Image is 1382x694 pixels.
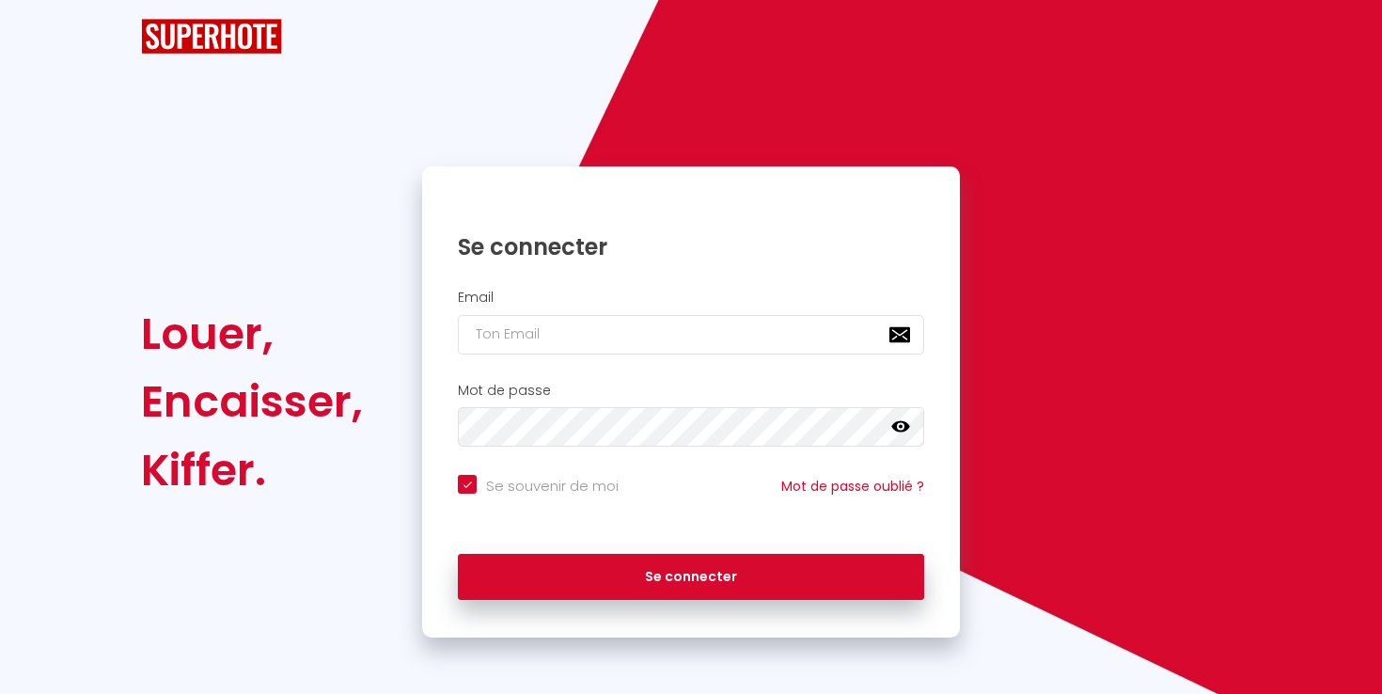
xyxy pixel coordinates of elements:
[141,19,282,54] img: SuperHote logo
[458,383,924,399] h2: Mot de passe
[141,436,363,504] div: Kiffer.
[458,554,924,601] button: Se connecter
[781,477,924,496] a: Mot de passe oublié ?
[141,300,363,368] div: Louer,
[141,368,363,435] div: Encaisser,
[458,290,924,306] h2: Email
[458,232,924,261] h1: Se connecter
[458,315,924,355] input: Ton Email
